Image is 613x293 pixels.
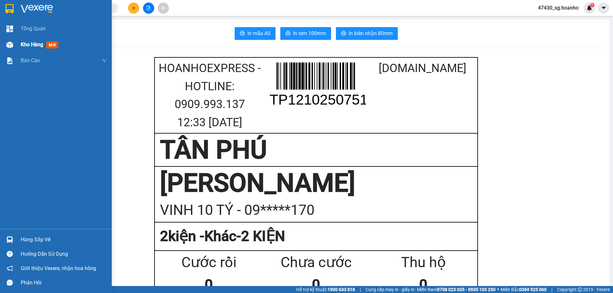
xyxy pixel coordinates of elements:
[21,25,46,33] span: Tổng Quan
[7,265,13,271] span: notification
[501,286,547,293] span: Miền Bắc
[160,167,472,199] div: [PERSON_NAME]
[235,27,276,40] button: printerIn mẫu A5
[21,278,107,288] div: Phản hồi
[240,31,245,37] span: printer
[21,41,43,48] span: Kho hàng
[6,236,13,243] img: warehouse-icon
[132,6,136,10] span: plus
[262,251,370,274] div: Chưa cước
[437,287,496,292] strong: 0708 023 035 - 0935 103 250
[366,286,415,293] span: Cung cấp máy in - giấy in:
[6,41,13,48] img: warehouse-icon
[360,286,361,293] span: |
[598,3,609,14] button: caret-down
[155,251,262,274] div: Cước rồi
[6,57,13,64] img: solution-icon
[601,5,607,11] span: caret-down
[6,26,13,32] img: dashboard-icon
[158,3,169,14] button: aim
[285,31,291,37] span: printer
[156,59,263,131] div: HoaNhoExpress - Hotline: 0909.993.137 12:33 [DATE]
[587,5,592,11] img: icon-new-feature
[341,31,346,37] span: printer
[349,29,393,37] span: In biên nhận 80mm
[280,27,331,40] button: printerIn tem 100mm
[161,6,165,10] span: aim
[519,287,547,292] strong: 0369 525 060
[7,280,13,286] span: message
[7,251,13,257] span: question-circle
[328,287,355,292] strong: 1900 633 818
[269,92,368,108] text: TP1210250751
[143,3,154,14] button: file-add
[247,29,270,37] span: In mẫu A5
[160,225,472,248] div: 2 kiện - Khác-2 KIỆN
[128,3,139,14] button: plus
[591,3,593,7] span: 1
[46,41,58,48] span: mới
[5,4,14,14] img: logo-vxr
[21,56,40,64] span: Báo cáo
[21,235,107,245] div: Hàng sắp về
[497,288,499,291] span: ⚪️
[160,134,472,166] div: TÂN PHÚ
[369,59,476,77] div: [DOMAIN_NAME]
[21,249,107,259] div: Hướng dẫn sử dụng
[590,3,594,7] sup: 1
[102,58,107,63] span: down
[21,264,96,272] span: Giới thiệu Vexere, nhận hoa hồng
[146,6,151,10] span: file-add
[578,287,582,292] span: copyright
[336,27,398,40] button: printerIn biên nhận 80mm
[296,286,355,293] span: Hỗ trợ kỹ thuật:
[551,286,552,293] span: |
[293,29,326,37] span: In tem 100mm
[417,286,496,293] span: Miền Nam
[370,251,477,274] div: Thu hộ
[533,4,584,12] span: 47430_sg.hoanho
